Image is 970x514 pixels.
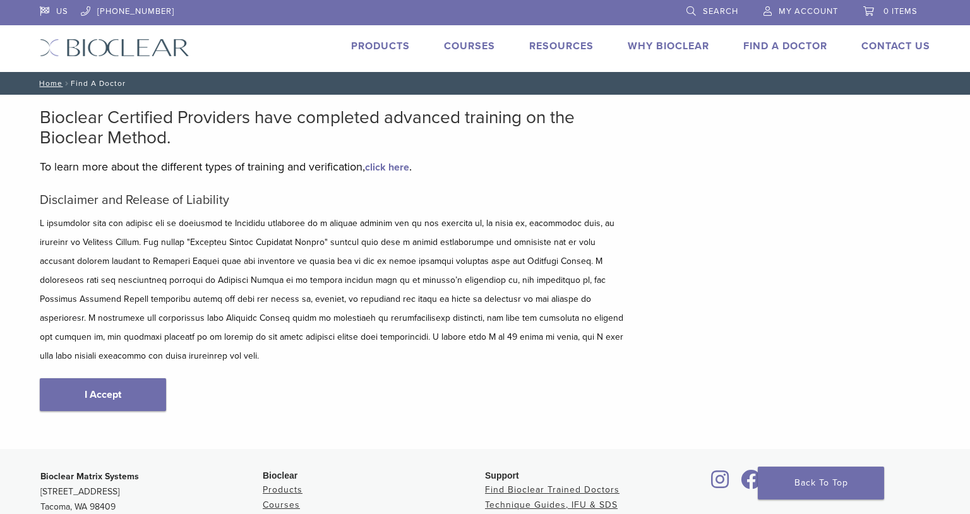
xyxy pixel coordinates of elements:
a: Products [263,484,302,495]
p: L ipsumdolor sita con adipisc eli se doeiusmod te Incididu utlaboree do m aliquae adminim ven qu ... [40,214,627,366]
span: / [63,80,71,87]
a: Resources [529,40,594,52]
a: Courses [444,40,495,52]
a: Find Bioclear Trained Doctors [485,484,620,495]
h5: Disclaimer and Release of Liability [40,193,627,208]
a: Contact Us [861,40,930,52]
span: 0 items [883,6,918,16]
a: I Accept [40,378,166,411]
span: Bioclear [263,470,297,481]
p: To learn more about the different types of training and verification, . [40,157,627,176]
a: Home [35,79,63,88]
span: My Account [779,6,838,16]
a: Why Bioclear [628,40,709,52]
nav: Find A Doctor [30,72,940,95]
a: Technique Guides, IFU & SDS [485,499,618,510]
a: click here [365,161,409,174]
a: Courses [263,499,300,510]
a: Back To Top [758,467,884,499]
span: Support [485,470,519,481]
a: Bioclear [736,477,765,490]
a: Find A Doctor [743,40,827,52]
h2: Bioclear Certified Providers have completed advanced training on the Bioclear Method. [40,107,627,148]
a: Products [351,40,410,52]
strong: Bioclear Matrix Systems [40,471,139,482]
img: Bioclear [40,39,189,57]
span: Search [703,6,738,16]
a: Bioclear [707,477,734,490]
